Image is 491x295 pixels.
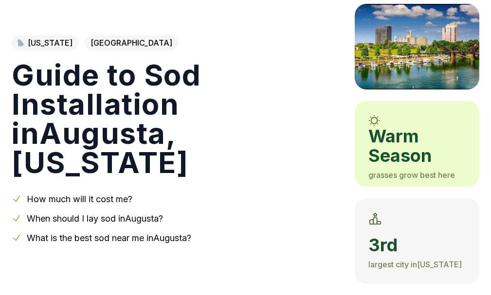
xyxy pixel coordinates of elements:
img: Georgia state outline [18,39,24,47]
span: warm season [368,126,466,165]
a: [US_STATE] [12,35,78,51]
span: grasses grow best here [368,170,455,180]
h1: Guide to Sod Installation in Augusta , [US_STATE] [12,60,339,177]
span: [GEOGRAPHIC_DATA] [85,35,178,51]
span: 3rd [368,235,466,255]
img: A picture of Augusta [355,4,479,89]
a: How much will it cost me? [27,194,132,204]
a: When should I lay sod inAugusta? [27,213,163,224]
span: largest city in [US_STATE] [368,260,462,269]
a: What is the best sod near me inAugusta? [27,233,191,243]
